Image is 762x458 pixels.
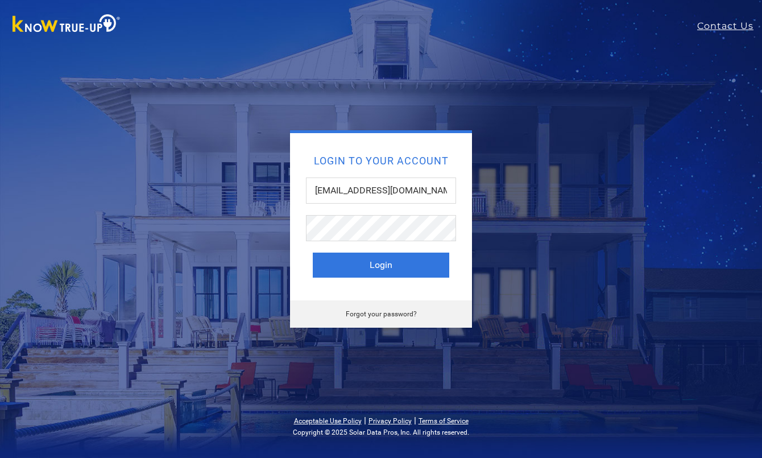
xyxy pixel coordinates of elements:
[368,417,412,425] a: Privacy Policy
[346,310,417,318] a: Forgot your password?
[294,417,362,425] a: Acceptable Use Policy
[697,19,762,33] a: Contact Us
[414,415,416,426] span: |
[7,12,126,38] img: Know True-Up
[364,415,366,426] span: |
[306,178,456,204] input: Email
[313,253,449,278] button: Login
[419,417,469,425] a: Terms of Service
[313,156,449,166] h2: Login to your account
